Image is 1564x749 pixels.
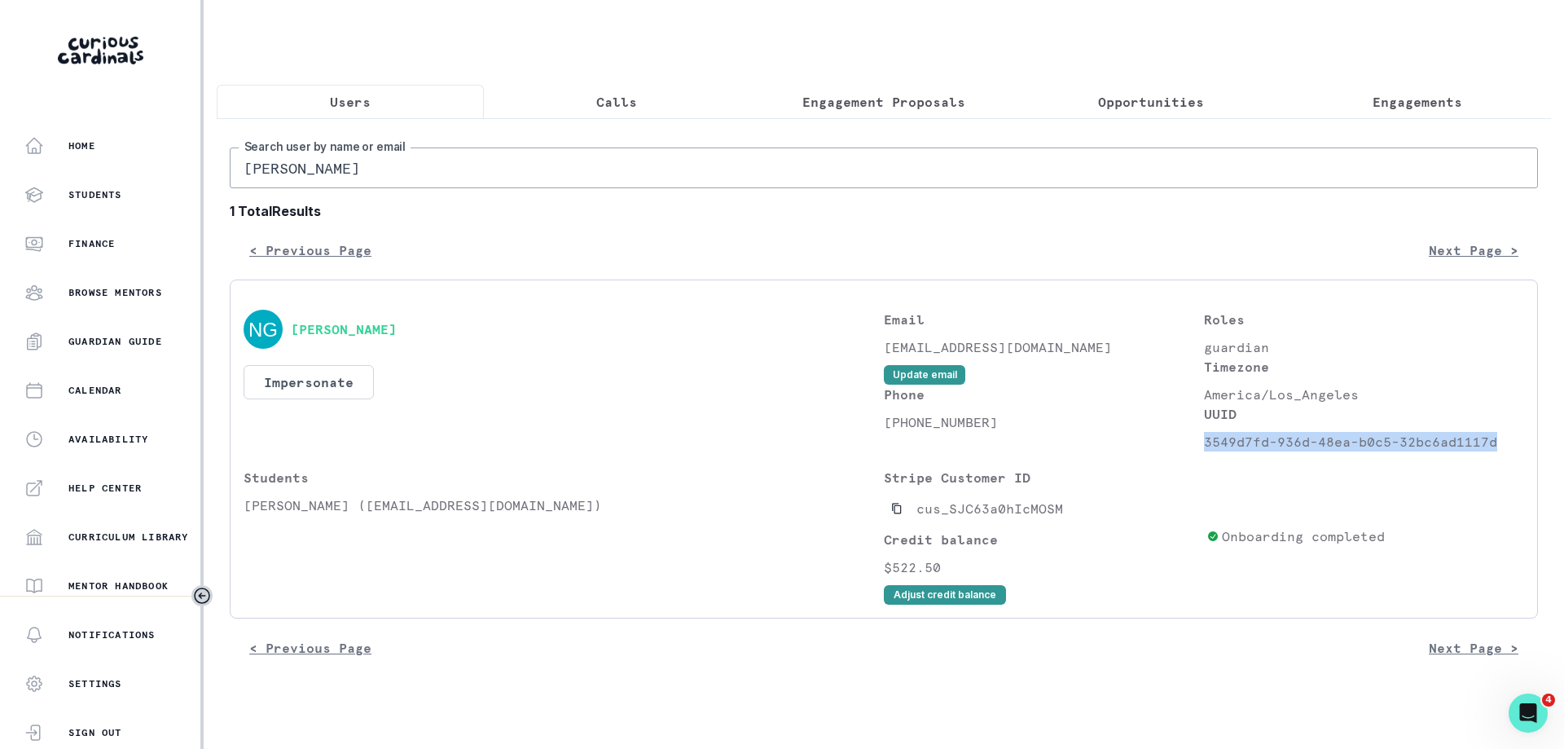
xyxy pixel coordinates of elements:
[802,92,965,112] p: Engagement Proposals
[916,499,1063,518] p: cus_SJC63a0hIcMOSM
[884,468,1200,487] p: Stripe Customer ID
[291,321,397,337] button: [PERSON_NAME]
[191,585,213,606] button: Toggle sidebar
[68,628,156,641] p: Notifications
[68,286,162,299] p: Browse Mentors
[1222,527,1385,546] p: Onboarding completed
[884,310,1204,329] p: Email
[230,234,391,267] button: < Previous Page
[1204,337,1524,357] p: guardian
[1204,404,1524,424] p: UUID
[244,468,884,487] p: Students
[1098,92,1204,112] p: Opportunities
[884,337,1204,357] p: [EMAIL_ADDRESS][DOMAIN_NAME]
[884,365,965,385] button: Update email
[884,585,1006,605] button: Adjust credit balance
[330,92,371,112] p: Users
[68,188,122,201] p: Students
[68,677,122,690] p: Settings
[68,579,169,593] p: Mentor Handbook
[58,37,143,64] img: Curious Cardinals Logo
[244,365,374,399] button: Impersonate
[68,531,189,544] p: Curriculum Library
[68,726,122,739] p: Sign Out
[68,335,162,348] p: Guardian Guide
[244,310,283,349] img: svg
[596,92,637,112] p: Calls
[884,530,1200,549] p: Credit balance
[68,139,95,152] p: Home
[1204,357,1524,377] p: Timezone
[244,496,884,515] p: [PERSON_NAME] ([EMAIL_ADDRESS][DOMAIN_NAME])
[884,385,1204,404] p: Phone
[1204,432,1524,452] p: 3549d7fd-936d-48ea-b0c5-32bc6ad1117d
[884,496,910,522] button: Copied to clipboard
[1204,310,1524,329] p: Roles
[1409,632,1538,664] button: Next Page >
[68,433,148,446] p: Availability
[884,412,1204,432] p: [PHONE_NUMBER]
[884,557,1200,577] p: $522.50
[1542,694,1555,707] span: 4
[1373,92,1462,112] p: Engagements
[230,632,391,664] button: < Previous Page
[68,482,142,495] p: Help Center
[1509,694,1548,733] iframe: Intercom live chat
[1409,234,1538,267] button: Next Page >
[68,237,115,250] p: Finance
[1204,385,1524,404] p: America/Los_Angeles
[68,384,122,397] p: Calendar
[230,201,1538,221] b: 1 Total Results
